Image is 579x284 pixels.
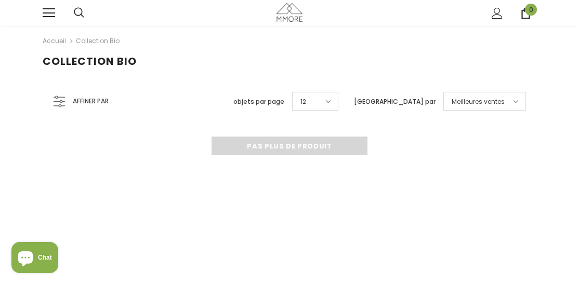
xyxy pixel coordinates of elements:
[452,97,505,107] span: Meilleures ventes
[43,35,66,47] a: Accueil
[8,242,61,276] inbox-online-store-chat: Shopify online store chat
[300,97,306,107] span: 12
[525,4,537,16] span: 0
[43,54,137,69] span: Collection Bio
[73,96,109,107] span: Affiner par
[76,36,120,45] a: Collection Bio
[233,97,284,107] label: objets par page
[277,3,302,21] img: Cas MMORE
[520,8,531,19] a: 0
[354,97,436,107] label: [GEOGRAPHIC_DATA] par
